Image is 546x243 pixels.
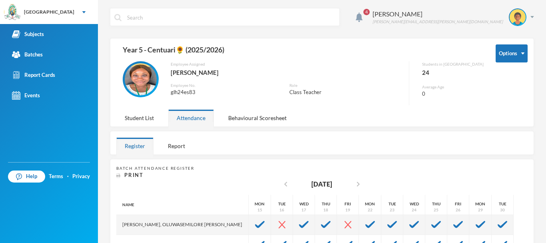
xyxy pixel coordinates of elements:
div: Behavioural Scoresheet [220,109,295,127]
button: Options [496,44,528,62]
i: chevron_left [281,179,291,189]
div: Tue [389,201,396,207]
div: Class Teacher [289,88,403,96]
div: [PERSON_NAME][EMAIL_ADDRESS][PERSON_NAME][DOMAIN_NAME] [373,19,503,25]
div: Thu [322,201,330,207]
div: [GEOGRAPHIC_DATA] [24,8,74,16]
div: Tue [499,201,506,207]
div: Employee Assigned [171,61,403,67]
div: 22 [368,207,373,213]
div: [PERSON_NAME], Oluwasemilore [PERSON_NAME] [116,215,249,235]
div: Report Cards [12,71,55,79]
div: Tue [278,201,286,207]
div: Name [116,195,249,215]
a: Privacy [72,173,90,181]
div: Student List [116,109,162,127]
div: Fri [455,201,461,207]
div: Batches [12,50,43,59]
div: Register [116,137,153,155]
a: Terms [49,173,63,181]
div: 24 [412,207,416,213]
div: Events [12,91,40,100]
div: Wed [410,201,419,207]
div: Role [289,82,403,88]
div: 24 [422,67,484,78]
img: EMPLOYEE [125,63,157,95]
div: Attendance [168,109,214,127]
div: Report [159,137,193,155]
div: Mon [365,201,375,207]
div: 16 [279,207,284,213]
div: [DATE] [311,179,332,189]
div: 26 [456,207,460,213]
span: Print [124,172,143,178]
div: 19 [345,207,350,213]
div: Mon [255,201,265,207]
div: · [67,173,69,181]
div: Mon [475,201,485,207]
div: glh24es83 [171,88,277,96]
div: 15 [257,207,262,213]
div: 17 [301,207,306,213]
img: logo [4,4,20,20]
div: 0 [422,90,484,98]
div: 18 [323,207,328,213]
div: [PERSON_NAME] [373,9,503,19]
div: Subjects [12,30,44,38]
div: Wed [299,201,309,207]
a: Help [8,171,45,183]
div: [PERSON_NAME] [171,67,403,78]
div: Average Age [422,84,484,90]
span: 4 [363,9,370,15]
div: Fri [345,201,351,207]
div: Thu [432,201,440,207]
span: Batch Attendance Register [116,166,194,171]
div: 25 [434,207,438,213]
input: Search [126,8,335,26]
div: Students in [GEOGRAPHIC_DATA] [422,61,484,67]
img: search [114,14,122,21]
div: 30 [500,207,505,213]
div: 29 [478,207,483,213]
div: Employee No. [171,82,277,88]
i: chevron_right [353,179,363,189]
div: Year 5 - Centuari🌻 (2025/2026) [116,44,484,61]
img: STUDENT [510,9,526,25]
div: 23 [390,207,395,213]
